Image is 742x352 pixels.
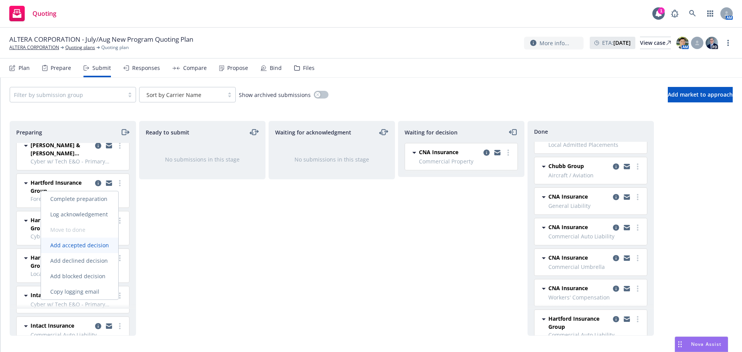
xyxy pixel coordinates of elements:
a: copy logging email [493,148,502,157]
a: moveLeftRight [250,128,259,137]
a: copy logging email [622,162,631,171]
div: Files [303,65,315,71]
span: General Liability [548,202,642,210]
span: Intact Insurance [31,291,74,299]
a: copy logging email [94,321,103,331]
span: Move to done [41,226,95,233]
a: copy logging email [94,179,103,188]
div: View case [640,37,671,49]
div: No submissions in this stage [281,155,382,163]
span: Commercial Auto Liability [31,331,124,339]
a: moveRight [120,128,129,137]
a: copy logging email [104,321,114,331]
span: Intact Insurance [31,321,74,330]
a: copy logging email [622,223,631,232]
span: Add blocked decision [41,272,115,280]
span: Workers' Compensation [548,293,642,301]
span: Hartford Insurance Group [31,253,92,270]
span: Commercial Umbrella [548,263,642,271]
span: Preparing [16,128,42,136]
a: more [633,223,642,232]
a: copy logging email [622,253,631,263]
span: Done [534,128,548,136]
span: Log acknowledgement [41,211,117,218]
a: copy logging email [611,284,621,293]
span: Local Admitted Placements [31,270,124,278]
a: more [633,192,642,202]
img: photo [676,37,689,49]
a: more [115,179,124,188]
span: Ready to submit [146,128,189,136]
div: Propose [227,65,248,71]
a: more [504,148,513,157]
span: ETA : [602,39,631,47]
span: CNA Insurance [419,148,458,156]
div: No submissions in this stage [152,155,253,163]
a: more [723,38,733,48]
span: Hartford Insurance Group [31,179,92,195]
span: CNA Insurance [548,284,588,292]
button: Add market to approach [668,87,733,102]
span: More info... [539,39,569,47]
a: copy logging email [622,315,631,324]
span: Hartford Insurance Group [31,216,92,232]
a: more [115,216,124,225]
a: copy logging email [611,315,621,324]
span: [PERSON_NAME] & [PERSON_NAME] ([GEOGRAPHIC_DATA]) [31,141,92,157]
a: more [633,162,642,171]
a: Quoting [6,3,60,24]
a: copy logging email [622,284,631,293]
a: more [115,141,124,150]
a: more [115,321,124,331]
a: more [633,284,642,293]
span: Waiting for acknowledgment [275,128,351,136]
a: more [633,315,642,324]
div: 1 [658,7,665,14]
span: Quoting [32,10,56,17]
span: Aircraft / Aviation [548,171,642,179]
span: Cyber w/ Tech E&O - Primary Submission [31,300,124,308]
span: CNA Insurance [548,192,588,201]
span: Nova Assist [691,341,722,347]
a: copy logging email [611,253,621,263]
div: Submit [92,65,111,71]
span: Sort by Carrier Name [146,91,201,99]
a: copy logging email [104,141,114,150]
span: Quoting plan [101,44,129,51]
span: Complete preparation [41,195,117,202]
a: ALTERA CORPORATION [9,44,59,51]
strong: [DATE] [613,39,631,46]
span: ALTERA CORPORATION - July/Aug New Program Quoting Plan [9,35,193,44]
span: Hartford Insurance Group [548,315,610,331]
a: moveLeft [509,128,518,137]
span: Copy logging email [41,288,109,295]
a: Report a Bug [667,6,682,21]
div: Drag to move [675,337,685,352]
span: Cyber w/ Tech E&O - Primary Submission [31,157,124,165]
span: Cyber w/ Tech E&O - Primary Submission [31,232,124,240]
span: Foreign Package [31,195,124,203]
span: CNA Insurance [548,223,588,231]
span: Commercial Property [419,157,513,165]
span: Show archived submissions [239,91,311,99]
span: Local Admitted Placements [548,141,642,149]
div: Plan [19,65,30,71]
a: moveLeftRight [379,128,388,137]
span: Commercial Auto Liability [548,232,642,240]
a: more [115,253,124,263]
div: Prepare [51,65,71,71]
button: More info... [524,37,584,49]
span: Add market to approach [668,91,733,98]
span: Add accepted decision [41,241,118,249]
a: more [633,253,642,263]
span: Commercial Auto Liability [548,331,642,339]
button: Nova Assist [675,337,728,352]
a: copy logging email [104,179,114,188]
a: copy logging email [94,141,103,150]
a: Switch app [703,6,718,21]
a: Search [685,6,700,21]
a: more [115,291,124,300]
div: Responses [132,65,160,71]
span: CNA Insurance [548,253,588,262]
a: copy logging email [622,192,631,202]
